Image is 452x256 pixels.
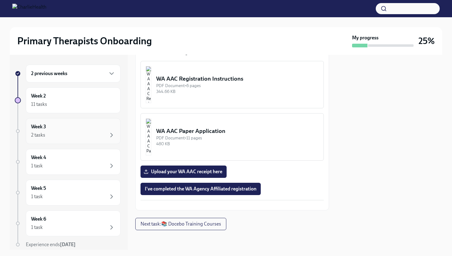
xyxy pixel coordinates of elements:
div: 480 KB [156,141,319,147]
div: 344.66 KB [156,89,319,94]
button: Next task:📚 Docebo Training Courses [135,218,226,230]
div: PDF Document • 11 pages [156,135,319,141]
h6: Week 2 [31,93,46,99]
div: WA AAC Paper Application [156,127,319,135]
div: 1 task [31,193,43,200]
a: Week 211 tasks [15,87,121,113]
label: Upload your WA AAC receipt here [141,166,227,178]
h6: Week 4 [31,154,46,161]
div: 1 task [31,162,43,169]
div: WA AAC Registration Instructions [156,75,319,83]
button: WA AAC Registration InstructionsPDF Document•6 pages344.66 KB [141,61,324,108]
h6: Week 6 [31,216,46,222]
img: WA AAC Registration Instructions [146,66,151,103]
span: Next task : 📚 Docebo Training Courses [141,221,221,227]
div: 2 tasks [31,132,45,138]
span: Experience ends [26,242,76,247]
div: 1 task [31,224,43,231]
button: I've completed the WA Agency Affiliated registration [141,183,261,195]
strong: My progress [352,34,379,41]
img: WA AAC Paper Application [146,118,151,155]
button: WA AAC Paper ApplicationPDF Document•11 pages480 KB [141,113,324,161]
a: Week 32 tasks [15,118,121,144]
img: CharlieHealth [12,4,46,14]
a: Week 41 task [15,149,121,175]
span: Upload your WA AAC receipt here [145,169,222,175]
div: 11 tasks [31,101,47,108]
span: I've completed the WA Agency Affiliated registration [145,186,256,192]
strong: [DATE] [60,242,76,247]
h6: 2 previous weeks [31,70,67,77]
h6: Week 3 [31,123,46,130]
h6: Week 5 [31,185,46,192]
a: Week 51 task [15,180,121,206]
div: 2 previous weeks [26,65,121,82]
h2: Primary Therapists Onboarding [17,35,152,47]
a: Week 61 task [15,210,121,236]
div: PDF Document • 6 pages [156,83,319,89]
h3: 25% [418,35,435,46]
